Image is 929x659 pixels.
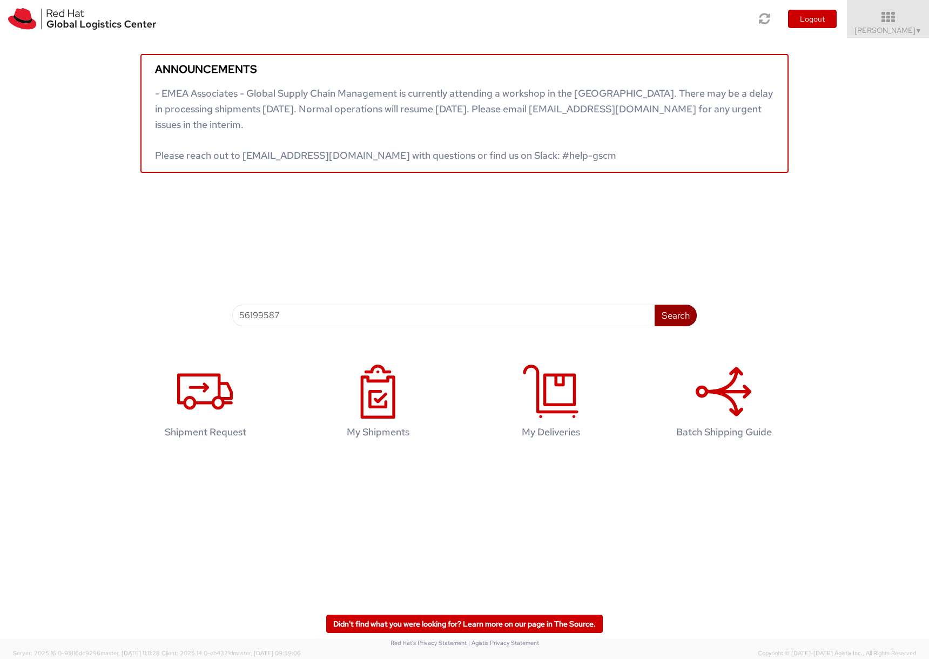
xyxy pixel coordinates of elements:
span: Server: 2025.16.0-91816dc9296 [13,649,160,657]
a: My Shipments [297,353,459,454]
h4: Shipment Request [136,427,275,438]
img: rh-logistics-00dfa346123c4ec078e1.svg [8,8,156,30]
a: Shipment Request [124,353,286,454]
h4: Batch Shipping Guide [654,427,793,438]
h4: My Shipments [308,427,448,438]
button: Logout [788,10,837,28]
span: ▼ [915,26,922,35]
span: Copyright © [DATE]-[DATE] Agistix Inc., All Rights Reserved [758,649,916,658]
a: Red Hat's Privacy Statement [391,639,467,647]
span: master, [DATE] 11:11:28 [100,649,160,657]
a: | Agistix Privacy Statement [468,639,539,647]
button: Search [655,305,697,326]
span: Client: 2025.14.0-db4321d [161,649,301,657]
span: master, [DATE] 09:59:06 [233,649,301,657]
a: Announcements - EMEA Associates - Global Supply Chain Management is currently attending a worksho... [140,54,789,173]
input: Enter the tracking number or ship request number (at least 4 chars) [232,305,655,326]
a: My Deliveries [470,353,632,454]
a: Didn't find what you were looking for? Learn more on our page in The Source. [326,615,603,633]
span: [PERSON_NAME] [854,25,922,35]
h4: My Deliveries [481,427,621,438]
h5: Announcements [155,63,774,75]
a: Batch Shipping Guide [643,353,805,454]
span: - EMEA Associates - Global Supply Chain Management is currently attending a workshop in the [GEOG... [155,87,773,162]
